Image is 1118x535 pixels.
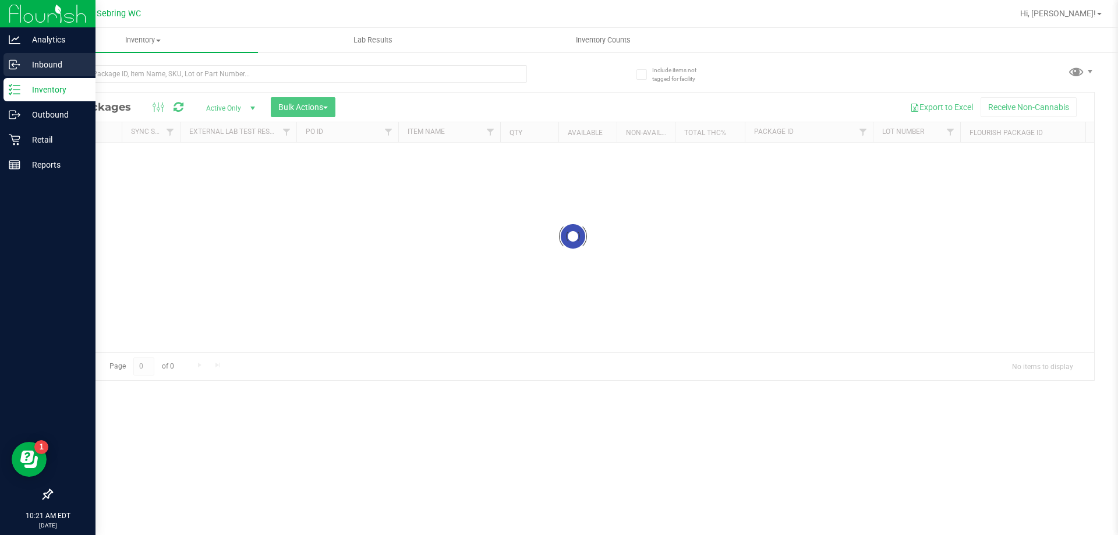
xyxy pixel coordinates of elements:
inline-svg: Inventory [9,84,20,95]
a: Lab Results [258,28,488,52]
iframe: Resource center [12,442,47,477]
p: Reports [20,158,90,172]
span: Include items not tagged for facility [652,66,710,83]
inline-svg: Inbound [9,59,20,70]
inline-svg: Reports [9,159,20,171]
p: Outbound [20,108,90,122]
a: Inventory Counts [488,28,718,52]
p: Retail [20,133,90,147]
span: Inventory Counts [560,35,646,45]
p: Inbound [20,58,90,72]
iframe: Resource center unread badge [34,440,48,454]
span: Hi, [PERSON_NAME]! [1020,9,1096,18]
inline-svg: Outbound [9,109,20,121]
p: Analytics [20,33,90,47]
p: [DATE] [5,521,90,530]
p: 10:21 AM EDT [5,511,90,521]
input: Search Package ID, Item Name, SKU, Lot or Part Number... [51,65,527,83]
span: Sebring WC [97,9,141,19]
a: Inventory [28,28,258,52]
p: Inventory [20,83,90,97]
span: Lab Results [338,35,408,45]
inline-svg: Analytics [9,34,20,45]
span: Inventory [28,35,258,45]
inline-svg: Retail [9,134,20,146]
